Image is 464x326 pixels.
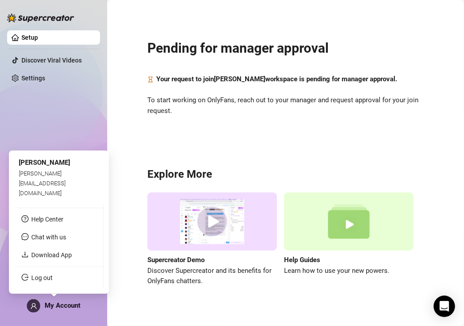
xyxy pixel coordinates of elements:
[21,75,45,82] a: Settings
[434,296,455,317] div: Open Intercom Messenger
[284,192,414,287] a: Help GuidesLearn how to use your new powers.
[156,75,397,83] strong: Your request to join [PERSON_NAME] workspace is pending for manager approval.
[7,13,74,22] img: logo-BBDzfeDw.svg
[147,256,205,264] strong: Supercreator Demo
[147,95,424,116] span: To start working on OnlyFans, reach out to your manager and request approval for your join request.
[147,40,424,57] h2: Pending for manager approval
[147,74,154,85] span: hourglass
[19,170,66,197] span: [PERSON_NAME][EMAIL_ADDRESS][DOMAIN_NAME]
[147,167,424,182] h3: Explore More
[45,301,80,309] span: My Account
[147,192,277,251] img: supercreator demo
[147,192,277,287] a: Supercreator DemoDiscover Supercreator and its benefits for OnlyFans chatters.
[19,159,70,167] span: [PERSON_NAME]
[30,303,37,309] span: user
[21,34,38,41] a: Setup
[31,216,63,223] a: Help Center
[284,266,414,276] span: Learn how to use your new powers.
[31,274,53,281] a: Log out
[21,57,82,64] a: Discover Viral Videos
[284,256,320,264] strong: Help Guides
[284,192,414,251] img: help guides
[31,234,66,241] span: Chat with us
[21,233,29,240] span: message
[14,271,103,285] li: Log out
[31,251,72,259] a: Download App
[147,266,277,287] span: Discover Supercreator and its benefits for OnlyFans chatters.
